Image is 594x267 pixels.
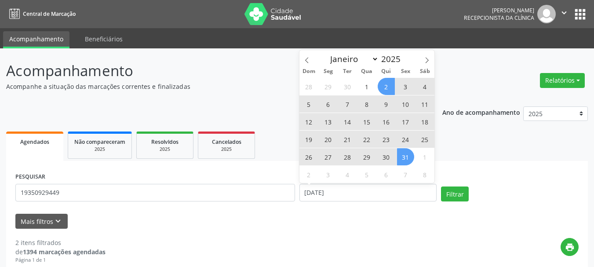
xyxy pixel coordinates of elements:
button: Mais filtroskeyboard_arrow_down [15,214,68,229]
span: Novembro 5, 2025 [358,166,375,183]
a: Central de Marcação [6,7,76,21]
span: Outubro 14, 2025 [339,113,356,130]
span: Resolvidos [151,138,179,146]
span: Setembro 30, 2025 [339,78,356,95]
i:  [559,8,569,18]
p: Acompanhamento [6,60,413,82]
div: 2025 [204,146,248,153]
span: Outubro 22, 2025 [358,131,375,148]
span: Outubro 29, 2025 [358,148,375,165]
span: Outubro 19, 2025 [300,131,317,148]
span: Outubro 31, 2025 [397,148,414,165]
span: Outubro 8, 2025 [358,95,375,113]
span: Outubro 25, 2025 [416,131,434,148]
span: Não compareceram [74,138,125,146]
div: Página 1 de 1 [15,256,106,264]
span: Setembro 28, 2025 [300,78,317,95]
span: Novembro 8, 2025 [416,166,434,183]
span: Outubro 13, 2025 [320,113,337,130]
span: Outubro 17, 2025 [397,113,414,130]
i: print [565,242,575,252]
span: Outubro 15, 2025 [358,113,375,130]
span: Outubro 23, 2025 [378,131,395,148]
p: Acompanhe a situação das marcações correntes e finalizadas [6,82,413,91]
div: 2025 [143,146,187,153]
span: Outubro 26, 2025 [300,148,317,165]
input: Nome, código do beneficiário ou CPF [15,184,295,201]
span: Outubro 11, 2025 [416,95,434,113]
span: Cancelados [212,138,241,146]
span: Novembro 6, 2025 [378,166,395,183]
span: Outubro 12, 2025 [300,113,317,130]
img: img [537,5,556,23]
span: Outubro 27, 2025 [320,148,337,165]
input: Year [379,53,408,65]
span: Novembro 7, 2025 [397,166,414,183]
div: 2 itens filtrados [15,238,106,247]
button: Filtrar [441,187,469,201]
span: Outubro 6, 2025 [320,95,337,113]
span: Outubro 21, 2025 [339,131,356,148]
span: Outubro 1, 2025 [358,78,375,95]
span: Outubro 10, 2025 [397,95,414,113]
span: Dom [299,69,319,74]
span: Agendados [20,138,49,146]
p: Ano de acompanhamento [442,106,520,117]
select: Month [326,53,379,65]
span: Novembro 2, 2025 [300,166,317,183]
span: Ter [338,69,357,74]
strong: 1394 marcações agendadas [23,248,106,256]
span: Novembro 3, 2025 [320,166,337,183]
a: Acompanhamento [3,31,69,48]
button: print [561,238,579,256]
button: apps [572,7,588,22]
span: Outubro 28, 2025 [339,148,356,165]
span: Outubro 18, 2025 [416,113,434,130]
span: Sáb [415,69,434,74]
i: keyboard_arrow_down [53,216,63,226]
span: Outubro 9, 2025 [378,95,395,113]
button:  [556,5,572,23]
span: Outubro 20, 2025 [320,131,337,148]
span: Qua [357,69,376,74]
a: Beneficiários [79,31,129,47]
span: Qui [376,69,396,74]
span: Novembro 4, 2025 [339,166,356,183]
button: Relatórios [540,73,585,88]
span: Setembro 29, 2025 [320,78,337,95]
span: Outubro 3, 2025 [397,78,414,95]
span: Recepcionista da clínica [464,14,534,22]
span: Outubro 16, 2025 [378,113,395,130]
span: Novembro 1, 2025 [416,148,434,165]
span: Seg [318,69,338,74]
span: Outubro 5, 2025 [300,95,317,113]
div: de [15,247,106,256]
span: Outubro 4, 2025 [416,78,434,95]
span: Outubro 2, 2025 [378,78,395,95]
span: Outubro 24, 2025 [397,131,414,148]
span: Outubro 30, 2025 [378,148,395,165]
span: Sex [396,69,415,74]
div: 2025 [74,146,125,153]
span: Central de Marcação [23,10,76,18]
span: Outubro 7, 2025 [339,95,356,113]
input: Selecione um intervalo [299,184,437,201]
div: [PERSON_NAME] [464,7,534,14]
label: PESQUISAR [15,170,45,184]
